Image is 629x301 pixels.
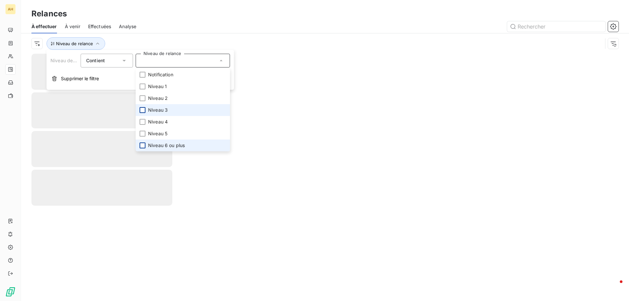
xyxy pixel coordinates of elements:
[507,21,605,32] input: Rechercher
[47,71,234,86] button: Supprimer le filtre
[88,23,111,30] span: Effectuées
[148,83,167,90] span: Niveau 1
[148,142,185,149] span: Niveau 6 ou plus
[31,23,57,30] span: À effectuer
[148,107,168,113] span: Niveau 3
[607,279,622,294] iframe: Intercom live chat
[47,37,105,50] button: Niveau de relance
[31,8,67,20] h3: Relances
[65,23,80,30] span: À venir
[119,23,136,30] span: Analyse
[56,41,93,46] span: Niveau de relance
[148,119,168,125] span: Niveau 4
[148,130,167,137] span: Niveau 5
[50,58,90,63] span: Niveau de relance
[148,71,173,78] span: Notification
[5,4,16,14] div: AH
[61,75,99,82] span: Supprimer le filtre
[148,95,168,102] span: Niveau 2
[86,58,105,63] span: Contient
[5,287,16,297] img: Logo LeanPay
